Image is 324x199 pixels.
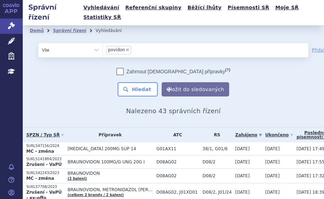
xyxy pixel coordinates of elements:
[265,190,280,195] span: [DATE]
[26,176,54,181] strong: MC - změna
[162,82,229,96] button: Uložit do sledovaných
[156,190,199,195] span: D08AG02, J01XD01
[67,171,153,176] span: BRAUNOVIDON
[108,47,125,52] span: povidon
[185,3,224,12] a: Běžící lhůty
[265,159,280,164] span: [DATE]
[123,3,184,12] a: Referenční skupiny
[67,187,153,192] span: BRAUNOVIDON, METRONIDAZOL [PERSON_NAME]
[235,173,250,178] span: [DATE]
[156,173,199,178] span: D08AG02
[126,107,221,115] span: Nalezeno 43 správních řízení
[64,128,153,142] th: Přípravek
[225,68,230,72] abbr: (?)
[235,159,250,164] span: [DATE]
[199,128,232,142] th: RS
[67,159,153,164] span: BRAUNOVIDON 100MG/G UNG 20G I
[81,3,121,12] a: Vyhledávání
[26,162,62,167] strong: Zrušení - VaPÚ
[226,3,271,12] a: Písemnosti SŘ
[202,146,232,151] span: 38/1, G01/6
[235,130,261,140] a: Zahájeno
[67,177,87,180] a: (2 balení)
[117,68,230,75] label: Zahrnout [DEMOGRAPHIC_DATA] přípravky
[67,193,124,197] a: (celkem 2 brandy / 2 balení)
[202,159,232,164] span: D08/2
[26,149,54,154] strong: MC - změna
[67,146,153,151] span: [MEDICAL_DATA] 200MG SUP 14
[26,130,64,140] a: SPZN / Typ SŘ
[235,146,250,151] span: [DATE]
[118,82,158,96] button: Hledat
[26,171,64,176] p: SUKLS42243/2023
[30,28,44,33] a: Domů
[273,3,301,12] a: Moje SŘ
[26,157,64,162] p: SUKLS141884/2023
[156,146,199,151] span: G01AX11
[265,146,280,151] span: [DATE]
[202,190,232,195] span: D08/2, J01/24
[26,143,64,148] p: SUKLS47156/2024
[202,173,232,178] span: D08/2
[265,130,293,140] a: Ukončeno
[265,173,280,178] span: [DATE]
[23,2,81,22] h2: Správní řízení
[125,48,130,52] span: ×
[235,190,250,195] span: [DATE]
[153,128,199,142] th: ATC
[156,159,199,164] span: D08AG02
[133,46,136,53] input: povidon
[81,12,123,22] a: Statistiky SŘ
[26,184,64,189] p: SUKLS7708/2023
[53,28,86,33] a: Správní řízení
[96,25,131,36] li: Vyhledávání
